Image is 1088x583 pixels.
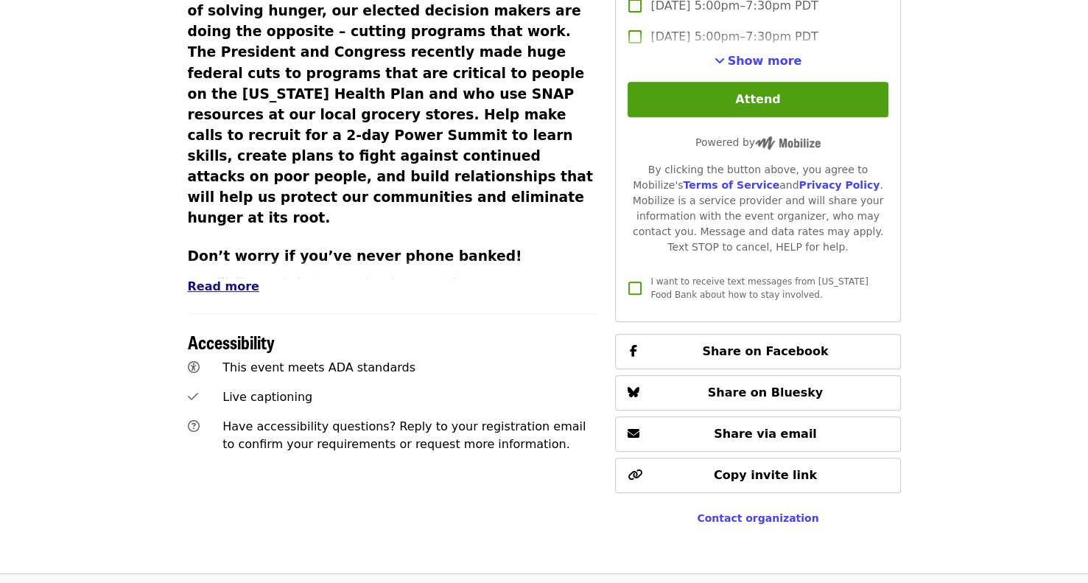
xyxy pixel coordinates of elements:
span: Share on Bluesky [708,385,824,399]
div: By clicking the button above, you agree to Mobilize's and . Mobilize is a service provider and wi... [628,162,888,255]
button: See more timeslots [715,52,802,70]
button: Share via email [615,416,900,452]
span: Show more [728,54,802,68]
span: This event meets ADA standards [222,360,415,374]
button: Attend [628,82,888,117]
span: I want to receive text messages from [US_STATE] Food Bank about how to stay involved. [650,276,868,300]
i: question-circle icon [188,419,200,433]
span: Have accessibility questions? Reply to your registration email to confirm your requirements or re... [222,419,586,451]
div: Live captioning [222,388,597,406]
a: Contact organization [697,512,818,524]
span: [DATE] 5:00pm–7:30pm PDT [650,28,818,46]
a: Terms of Service [683,179,779,191]
span: Share on Facebook [702,344,828,358]
span: Powered by [695,136,821,148]
button: Copy invite link [615,458,900,493]
span: Accessibility [188,329,275,355]
a: Privacy Policy [799,179,880,191]
span: Share via email [714,427,817,441]
h3: Don’t worry if you’ve never phone banked! [188,246,598,267]
button: Share on Bluesky [615,375,900,411]
span: Read more [188,279,259,293]
img: Powered by Mobilize [755,136,821,150]
li: We’ll provide training and a phone script [217,273,598,290]
button: Share on Facebook [615,334,900,369]
i: universal-access icon [188,360,200,374]
i: check icon [188,390,198,404]
span: Copy invite link [714,468,817,482]
button: Read more [188,278,259,296]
